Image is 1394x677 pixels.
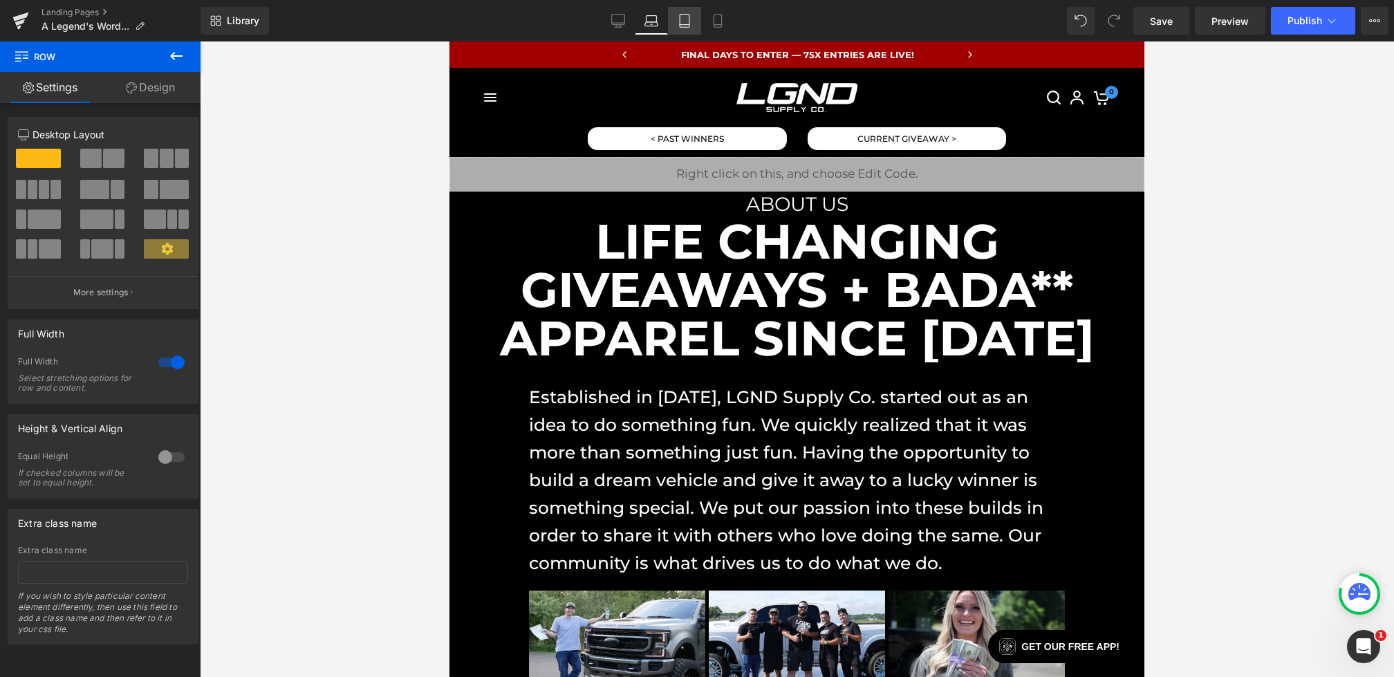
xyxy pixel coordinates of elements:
[18,468,142,488] div: If checked columns will be set to equal height.
[1288,15,1322,26] span: Publish
[602,7,635,35] a: Desktop
[8,276,198,308] button: More settings
[635,7,668,35] a: Laptop
[550,597,566,613] img: Logo
[1150,14,1173,28] span: Save
[18,546,188,555] div: Extra class name
[11,567,127,624] iframe: Marketing Popup
[14,41,152,72] span: Row
[1195,7,1265,35] a: Preview
[572,597,670,613] div: GET OUR FREE APP!
[18,591,188,644] div: If you wish to style particular content element differently, then use this field to add a class n...
[201,91,275,104] span: < PAST WINNERS
[73,286,129,299] p: More settings
[358,86,557,109] a: CURRENT GIVEAWAY >
[18,415,122,434] div: Height & Vertical Align
[1347,630,1380,663] iframe: Intercom live chat
[41,7,201,18] a: Landing Pages
[1067,7,1095,35] button: Undo
[18,127,188,142] p: Desktop Layout
[80,342,615,535] p: Established in [DATE], LGND Supply Co. started out as an idea to do something fun. We quickly rea...
[1375,630,1386,641] span: 1
[41,21,129,32] span: A Legend's Word...
[656,44,669,57] span: 0
[18,356,145,371] div: Full Width
[138,86,337,109] a: < PAST WINNERS
[1361,7,1388,35] button: More
[18,373,142,393] div: Select stretching options for row and content.
[408,91,507,104] span: CURRENT GIVEAWAY >
[1211,14,1249,28] span: Preview
[227,15,259,27] span: Library
[100,72,201,103] a: Design
[1100,7,1128,35] button: Redo
[18,451,145,465] div: Equal Height
[639,26,660,86] a: 0
[18,320,64,340] div: Full Width
[1271,7,1355,35] button: Publish
[701,7,734,35] a: Mobile
[201,7,269,35] a: New Library
[18,510,97,529] div: Extra class name
[668,7,701,35] a: Tablet
[231,8,464,19] a: FINAL DAYS TO ENTER — 75X ENTRIES ARE LIVE!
